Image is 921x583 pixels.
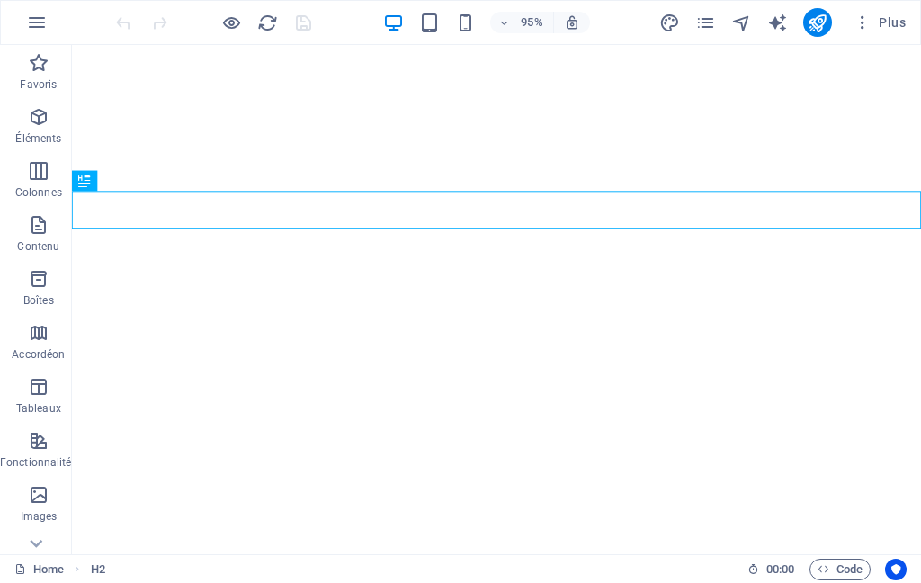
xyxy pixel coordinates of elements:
[766,559,794,580] span: 00 00
[23,293,54,308] p: Boîtes
[256,12,278,33] button: reload
[15,185,62,200] p: Colonnes
[15,131,61,146] p: Éléments
[818,559,863,580] span: Code
[564,14,580,31] i: Lors du redimensionnement, ajuster automatiquement le niveau de zoom en fonction de l'appareil sé...
[220,12,242,33] button: Cliquez ici pour quitter le mode Aperçu et poursuivre l'édition.
[517,12,546,33] h6: 95%
[807,13,827,33] i: Publier
[695,12,717,33] button: pages
[767,13,788,33] i: AI Writer
[854,13,906,31] span: Plus
[809,559,871,580] button: Code
[257,13,278,33] i: Actualiser la page
[14,559,64,580] a: Cliquez pour annuler la sélection. Double-cliquez pour ouvrir Pages.
[803,8,832,37] button: publish
[885,559,907,580] button: Usercentrics
[20,77,57,92] p: Favoris
[747,559,795,580] h6: Durée de la session
[91,559,105,580] nav: breadcrumb
[16,401,61,416] p: Tableaux
[846,8,913,37] button: Plus
[17,239,59,254] p: Contenu
[731,12,753,33] button: navigator
[21,509,58,524] p: Images
[767,12,789,33] button: text_generator
[659,13,680,33] i: Design (Ctrl+Alt+Y)
[695,13,716,33] i: Pages (Ctrl+Alt+S)
[779,562,782,576] span: :
[12,347,65,362] p: Accordéon
[731,13,752,33] i: Navigateur
[91,559,105,580] span: Cliquez pour sélectionner. Double-cliquez pour modifier.
[490,12,554,33] button: 95%
[659,12,681,33] button: design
